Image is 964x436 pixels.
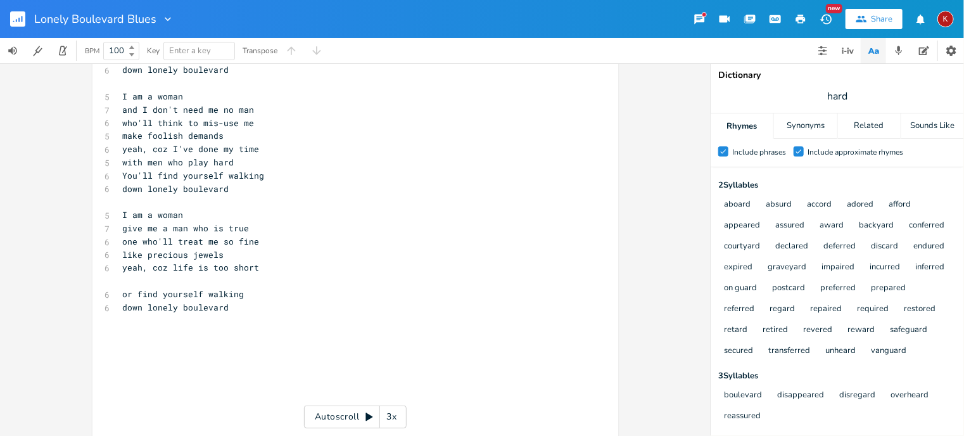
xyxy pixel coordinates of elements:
[937,4,954,34] button: K
[820,221,844,231] button: award
[724,200,751,210] button: aboard
[123,91,184,102] span: I am a woman
[871,283,906,294] button: prepared
[304,406,407,428] div: Autoscroll
[123,183,229,195] span: down lonely boulevard
[915,262,944,273] button: inferred
[770,304,795,315] button: regard
[123,222,250,234] span: give me a man who is true
[768,346,810,357] button: transferred
[724,325,747,336] button: retard
[891,390,929,401] button: overheard
[913,241,944,252] button: endured
[777,390,824,401] button: disappeared
[890,325,927,336] button: safeguard
[775,221,804,231] button: assured
[766,200,792,210] button: absurd
[123,157,234,168] span: with men who play hard
[807,200,832,210] button: accord
[123,236,260,247] span: one who'll treat me so fine
[718,71,956,80] div: Dictionary
[123,262,260,273] span: yeah, coz life is too short
[904,304,935,315] button: restored
[847,325,875,336] button: reward
[724,411,761,422] button: reassured
[808,148,903,156] div: Include approximate rhymes
[871,241,898,252] button: discard
[85,48,99,54] div: BPM
[768,262,806,273] button: graveyard
[123,288,244,300] span: or find yourself walking
[772,283,805,294] button: postcard
[724,262,752,273] button: expired
[859,221,894,231] button: backyard
[820,283,856,294] button: preferred
[827,89,847,104] span: hard
[123,170,265,181] span: You'll find yourself walking
[732,148,786,156] div: Include phrases
[775,241,808,252] button: declared
[147,47,160,54] div: Key
[901,113,964,139] div: Sounds Like
[724,390,762,401] button: boulevard
[724,304,754,315] button: referred
[718,181,956,189] div: 2 Syllable s
[825,346,856,357] button: unheard
[123,302,229,313] span: down lonely boulevard
[871,13,892,25] div: Share
[123,130,224,141] span: make foolish demands
[123,143,260,155] span: yeah, coz I've done my time
[380,406,403,428] div: 3x
[826,4,842,13] div: New
[847,200,873,210] button: adored
[123,64,229,75] span: down lonely boulevard
[724,221,760,231] button: appeared
[871,346,906,357] button: vanguard
[123,249,224,260] span: like precious jewels
[711,113,773,139] div: Rhymes
[724,346,753,357] button: secured
[839,390,875,401] button: disregard
[763,325,788,336] button: retired
[821,262,854,273] button: impaired
[857,304,889,315] button: required
[823,241,856,252] button: deferred
[870,262,900,273] button: incurred
[123,117,255,129] span: who'll think to mis-use me
[810,304,842,315] button: repaired
[123,209,184,221] span: I am a woman
[123,104,255,115] span: and I don't need me no man
[937,11,954,27] div: kerynlee24
[724,241,760,252] button: courtyard
[718,372,956,380] div: 3 Syllable s
[724,283,757,294] button: on guard
[774,113,837,139] div: Synonyms
[169,45,211,56] span: Enter a key
[34,13,156,25] span: Lonely Boulevard Blues
[243,47,277,54] div: Transpose
[838,113,901,139] div: Related
[846,9,903,29] button: Share
[803,325,832,336] button: revered
[909,221,944,231] button: conferred
[813,8,839,30] button: New
[889,200,911,210] button: afford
